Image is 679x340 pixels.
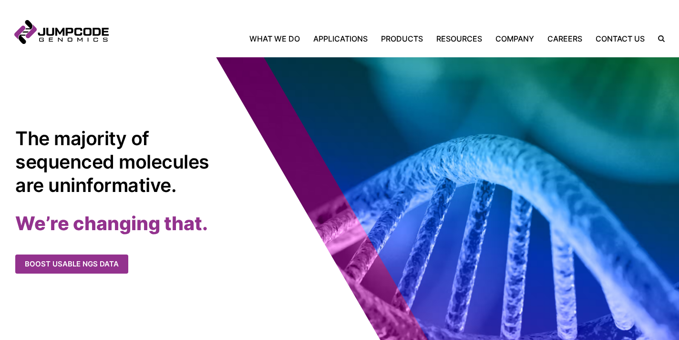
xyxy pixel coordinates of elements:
a: Careers [541,33,589,44]
a: Boost usable NGS data [15,255,128,274]
a: Company [489,33,541,44]
a: What We Do [249,33,307,44]
nav: Primary Navigation [109,33,651,44]
a: Products [374,33,430,44]
label: Search the site. [651,35,665,42]
h1: The majority of sequenced molecules are uninformative. [15,127,218,198]
h2: We’re changing that. [15,212,355,235]
a: Contact Us [589,33,651,44]
a: Resources [430,33,489,44]
a: Applications [307,33,374,44]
